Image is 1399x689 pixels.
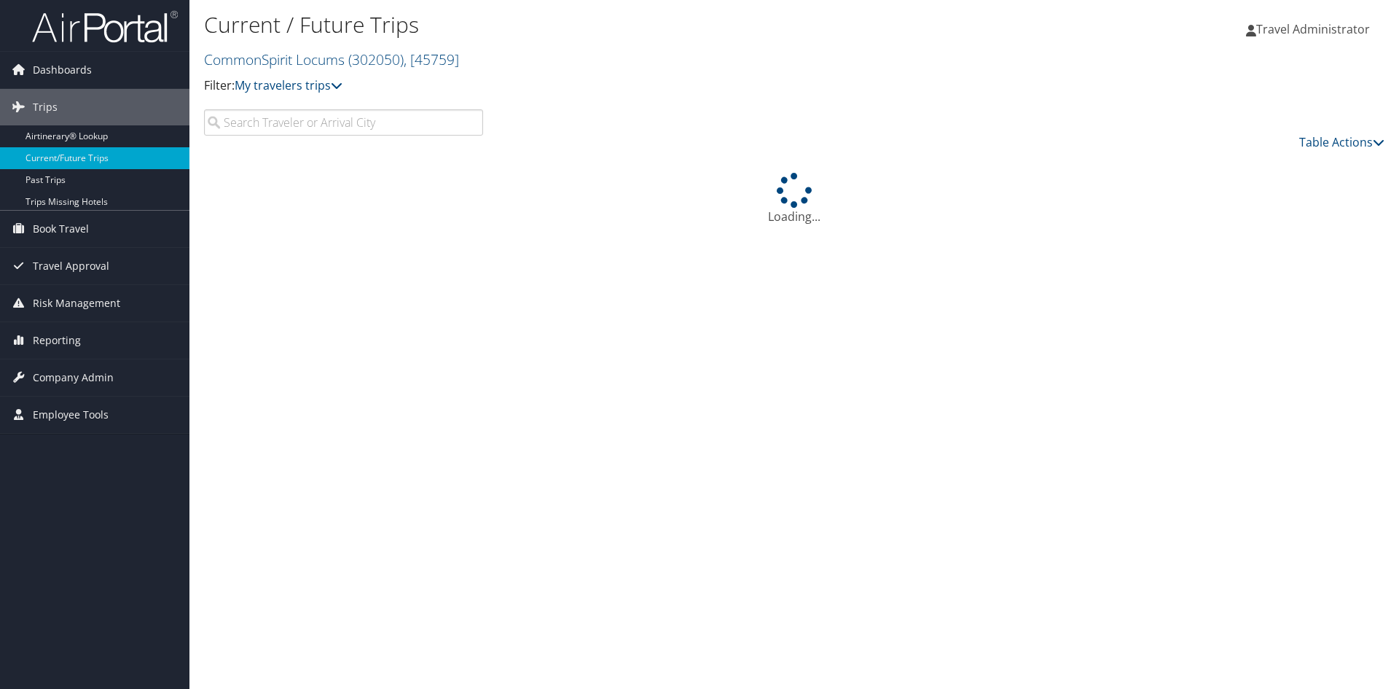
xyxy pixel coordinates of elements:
[33,397,109,433] span: Employee Tools
[204,109,483,136] input: Search Traveler or Arrival City
[235,77,342,93] a: My travelers trips
[33,89,58,125] span: Trips
[204,50,459,69] a: CommonSpirit Locums
[1246,7,1384,51] a: Travel Administrator
[1299,134,1384,150] a: Table Actions
[1256,21,1370,37] span: Travel Administrator
[33,322,81,359] span: Reporting
[348,50,404,69] span: ( 302050 )
[204,77,991,96] p: Filter:
[204,9,991,40] h1: Current / Future Trips
[32,9,178,44] img: airportal-logo.png
[33,248,109,284] span: Travel Approval
[33,285,120,322] span: Risk Management
[204,173,1384,225] div: Loading...
[33,211,89,247] span: Book Travel
[33,52,92,88] span: Dashboards
[404,50,459,69] span: , [ 45759 ]
[33,359,114,396] span: Company Admin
